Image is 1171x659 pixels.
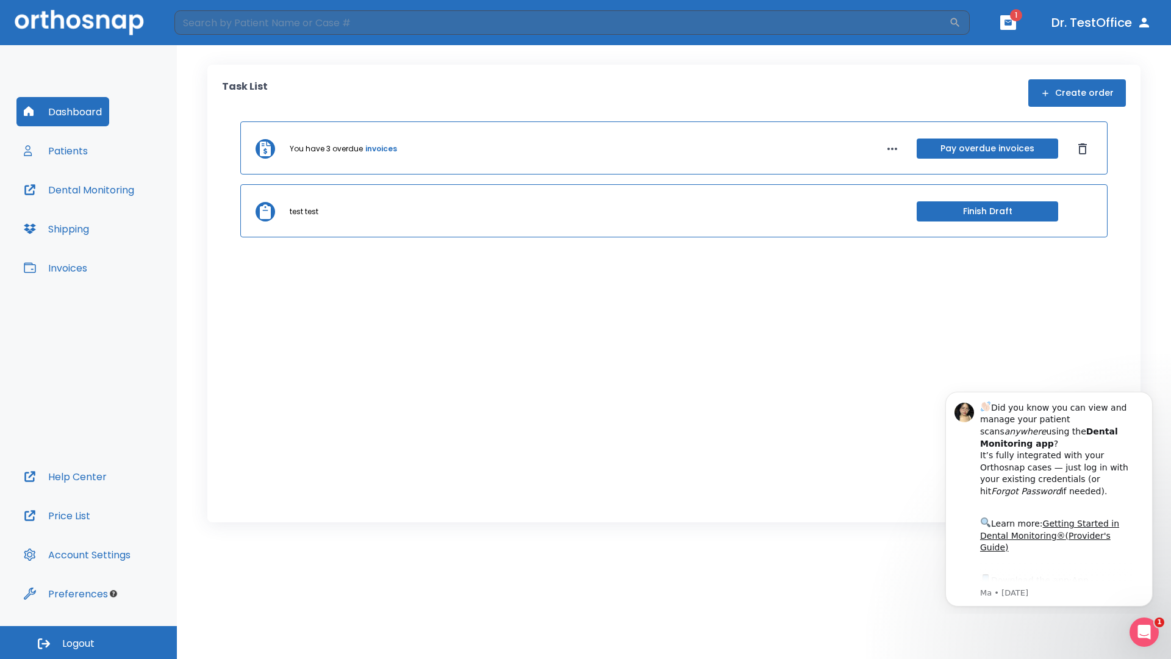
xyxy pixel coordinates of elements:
[16,175,141,204] button: Dental Monitoring
[53,195,162,217] a: App Store
[207,19,217,29] button: Dismiss notification
[53,192,207,254] div: Download the app: | ​ Let us know if you need help getting started!
[1073,139,1092,159] button: Dismiss
[62,637,95,650] span: Logout
[16,214,96,243] button: Shipping
[1028,79,1126,107] button: Create order
[108,588,119,599] div: Tooltip anchor
[16,579,115,608] button: Preferences
[365,143,397,154] a: invoices
[16,540,138,569] button: Account Settings
[1010,9,1022,21] span: 1
[927,381,1171,614] iframe: Intercom notifications message
[1047,12,1156,34] button: Dr. TestOffice
[16,136,95,165] button: Patients
[16,253,95,283] button: Invoices
[1155,618,1164,627] span: 1
[917,139,1058,159] button: Pay overdue invoices
[917,201,1058,221] button: Finish Draft
[222,79,268,107] p: Task List
[1130,618,1159,647] iframe: Intercom live chat
[290,206,318,217] p: test test
[16,501,98,530] button: Price List
[15,10,144,35] img: Orthosnap
[290,143,363,154] p: You have 3 overdue
[16,462,114,491] button: Help Center
[53,207,207,218] p: Message from Ma, sent 4w ago
[174,10,949,35] input: Search by Patient Name or Case #
[16,97,109,126] button: Dashboard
